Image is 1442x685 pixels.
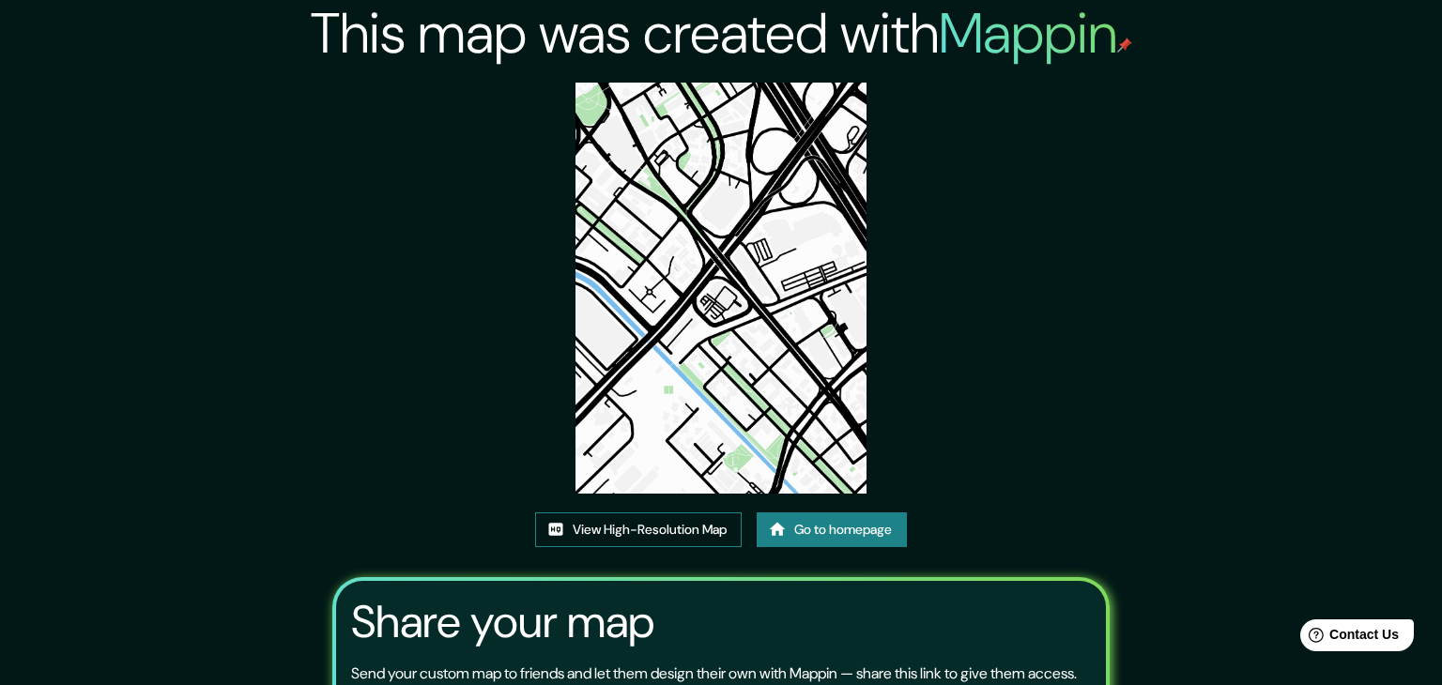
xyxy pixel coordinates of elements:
[1275,612,1421,664] iframe: Help widget launcher
[351,596,654,648] h3: Share your map
[757,512,907,547] a: Go to homepage
[535,512,742,547] a: View High-Resolution Map
[1117,38,1132,53] img: mappin-pin
[575,83,867,494] img: created-map
[351,662,1077,685] p: Send your custom map to friends and let them design their own with Mappin — share this link to gi...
